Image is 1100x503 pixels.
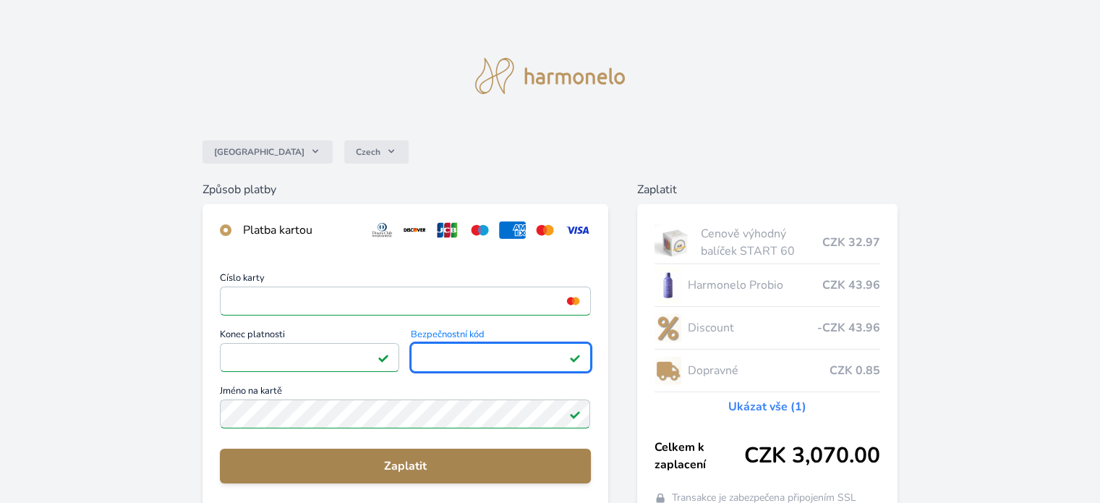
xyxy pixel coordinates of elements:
[687,362,829,379] span: Dopravné
[417,347,584,368] iframe: Iframe pro bezpečnostní kód
[369,221,396,239] img: diners.svg
[687,319,817,337] span: Discount
[231,457,579,475] span: Zaplatit
[830,362,880,379] span: CZK 0.85
[220,400,590,428] input: Jméno na kartěPlatné pole
[475,58,626,94] img: logo.svg
[655,352,682,389] img: delivery-lo.png
[202,140,333,164] button: [GEOGRAPHIC_DATA]
[226,347,393,368] iframe: Iframe pro datum vypršení platnosti
[499,221,526,239] img: amex.svg
[356,146,380,158] span: Czech
[655,267,682,303] img: CLEAN_PROBIO_se_stinem_x-lo.jpg
[243,221,357,239] div: Platba kartou
[569,408,581,420] img: Platné pole
[817,319,880,337] span: -CZK 43.96
[637,181,898,198] h6: Zaplatit
[378,352,389,363] img: Platné pole
[744,443,880,469] span: CZK 3,070.00
[822,276,880,294] span: CZK 43.96
[569,352,581,363] img: Platné pole
[344,140,409,164] button: Czech
[411,330,590,343] span: Bezpečnostní kód
[564,221,591,239] img: visa.svg
[220,386,590,400] span: Jméno na kartě
[214,146,304,158] span: [GEOGRAPHIC_DATA]
[655,224,696,261] img: start.jpg
[220,449,590,483] button: Zaplatit
[220,274,590,287] span: Číslo karty
[687,276,822,294] span: Harmonelo Probio
[563,295,583,308] img: mc
[655,439,744,473] span: Celkem k zaplacení
[401,221,428,239] img: discover.svg
[822,234,880,251] span: CZK 32.97
[655,310,682,346] img: discount-lo.png
[728,398,806,415] a: Ukázat vše (1)
[434,221,461,239] img: jcb.svg
[226,291,584,311] iframe: Iframe pro číslo karty
[532,221,558,239] img: mc.svg
[701,225,822,260] span: Cenově výhodný balíček START 60
[202,181,607,198] h6: Způsob platby
[220,330,399,343] span: Konec platnosti
[466,221,493,239] img: maestro.svg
